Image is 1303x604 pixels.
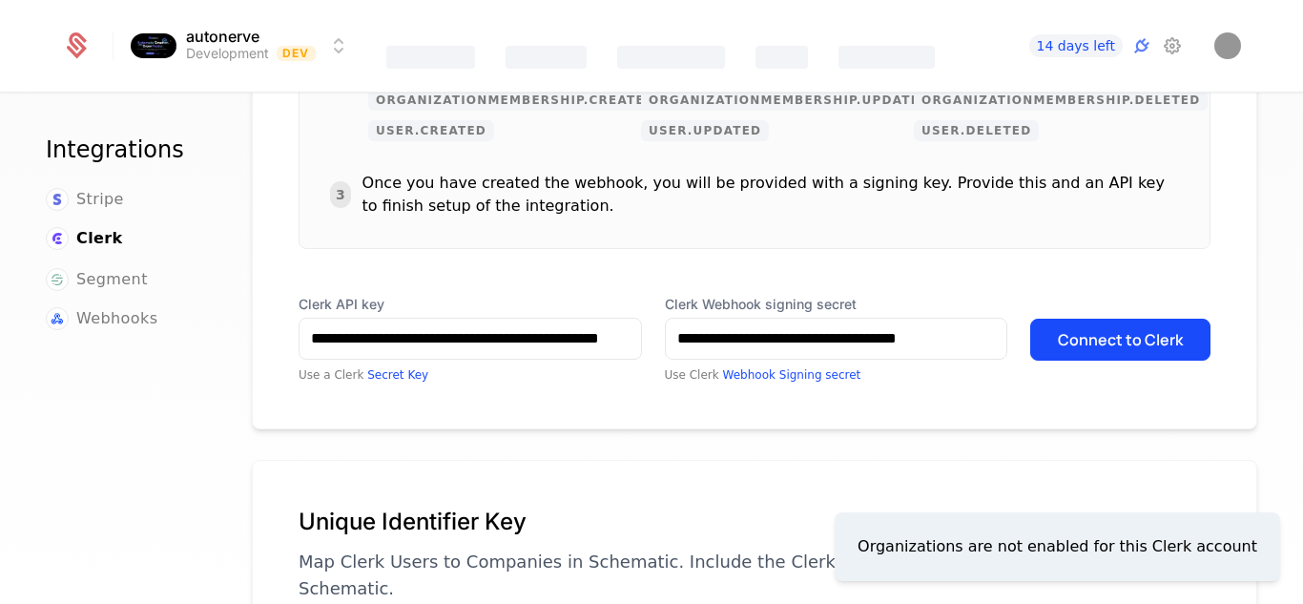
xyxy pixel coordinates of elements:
[76,227,123,250] span: Clerk
[299,295,642,314] label: Clerk API key
[46,307,157,330] a: Webhooks
[641,120,769,141] span: user.updated
[367,368,428,382] a: Secret Key
[723,368,861,382] a: Webhook Signing secret
[186,29,259,44] span: autonerve
[1029,34,1123,57] a: 14 days left
[46,135,206,331] nav: Main
[76,307,157,330] span: Webhooks
[386,46,475,69] div: Features
[914,120,1039,141] span: user.deleted
[1130,34,1153,57] a: Integrations
[46,135,206,165] h1: Integrations
[299,507,1210,537] h1: Unique Identifier Key
[46,188,124,211] a: Stripe
[368,90,663,111] span: organizationMembership.created
[46,227,123,250] a: Clerk
[46,268,148,291] a: Segment
[665,295,1008,314] label: Clerk Webhook signing secret
[299,367,642,383] div: Use a Clerk
[299,549,1210,602] p: Map Clerk Users to Companies in Schematic. Include the Clerk user ID in any API request or event ...
[277,46,316,61] span: Dev
[665,367,1008,383] div: Use Clerk
[506,46,587,69] div: Catalog
[330,181,351,208] div: 3
[362,172,1179,218] div: Once you have created the webhook, you will be provided with a signing key. Provide this and an A...
[914,90,1208,111] span: organizationMembership.deleted
[838,46,935,69] div: Components
[1214,32,1241,59] button: Open user button
[617,46,725,69] div: Companies
[131,33,176,58] img: autonerve
[76,188,124,211] span: Stripe
[755,46,807,69] div: Events
[368,120,494,141] span: user.created
[186,44,269,63] div: Development
[76,268,148,291] span: Segment
[1214,32,1241,59] img: Kartik Solanki
[136,25,350,67] button: Select environment
[641,90,938,111] span: organizationMembership.updated
[1161,34,1184,57] a: Settings
[1030,319,1210,361] button: Connect to Clerk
